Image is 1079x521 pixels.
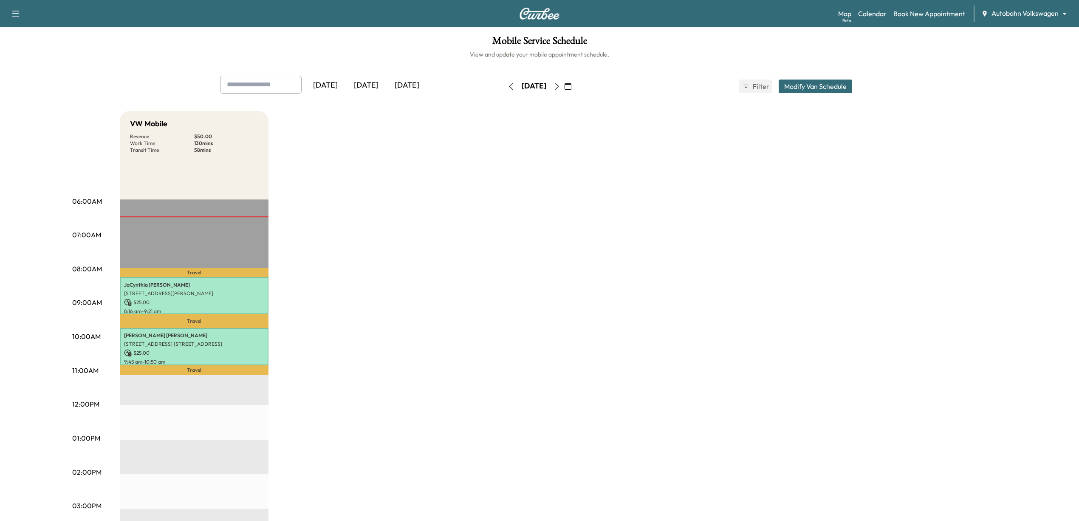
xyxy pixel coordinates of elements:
p: 08:00AM [72,264,102,274]
p: [STREET_ADDRESS][PERSON_NAME] [124,290,264,297]
a: Calendar [858,9,887,19]
div: Beta [842,17,851,24]
p: [STREET_ADDRESS] [STREET_ADDRESS] [124,341,264,347]
p: $ 25.00 [124,299,264,306]
div: [DATE] [346,76,387,95]
h1: Mobile Service Schedule [8,36,1071,50]
h5: VW Mobile [130,118,167,130]
p: $ 25.00 [124,349,264,357]
p: JaCynthia [PERSON_NAME] [124,282,264,288]
p: 58 mins [194,147,258,154]
p: 10:00AM [72,331,101,342]
p: 12:00PM [72,399,99,409]
a: MapBeta [838,9,851,19]
p: 09:00AM [72,297,102,307]
p: Work Time [130,140,194,147]
p: 8:16 am - 9:21 am [124,308,264,315]
div: [DATE] [387,76,427,95]
p: 130 mins [194,140,258,147]
p: Revenue [130,133,194,140]
div: [DATE] [305,76,346,95]
p: 11:00AM [72,365,99,376]
p: 03:00PM [72,501,102,511]
p: 06:00AM [72,196,102,206]
p: Travel [120,314,268,328]
a: Book New Appointment [893,9,965,19]
span: Filter [753,81,768,91]
p: 9:45 am - 10:50 am [124,359,264,365]
div: [DATE] [522,81,546,91]
p: $ 50.00 [194,133,258,140]
button: Filter [739,80,772,93]
img: Curbee Logo [519,8,560,20]
h6: View and update your mobile appointment schedule. [8,50,1071,59]
p: 02:00PM [72,467,102,477]
p: [PERSON_NAME] [PERSON_NAME] [124,332,264,339]
p: Travel [120,268,268,277]
p: 07:00AM [72,230,101,240]
button: Modify Van Schedule [779,80,852,93]
p: Transit Time [130,147,194,154]
p: 01:00PM [72,433,100,443]
span: Autobahn Volkswagen [991,9,1059,18]
p: Travel [120,365,268,375]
